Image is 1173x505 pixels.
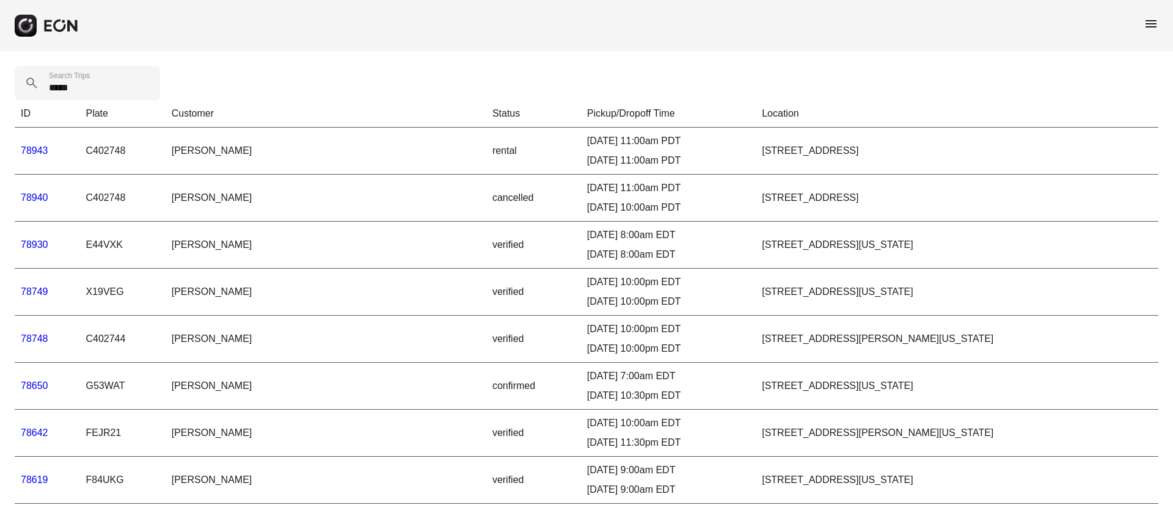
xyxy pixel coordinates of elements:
td: [STREET_ADDRESS][US_STATE] [756,363,1158,410]
div: [DATE] 9:00am EDT [587,482,750,497]
th: ID [15,100,79,128]
a: 78619 [21,474,48,485]
a: 78650 [21,380,48,391]
div: [DATE] 7:00am EDT [587,369,750,383]
th: Plate [79,100,165,128]
div: [DATE] 11:00am PDT [587,181,750,195]
td: [PERSON_NAME] [166,316,486,363]
th: Status [486,100,581,128]
div: [DATE] 8:00am EDT [587,228,750,242]
div: [DATE] 10:00pm EDT [587,341,750,356]
a: 78749 [21,286,48,297]
a: 78642 [21,427,48,438]
div: [DATE] 10:00pm EDT [587,294,750,309]
td: C402748 [79,175,165,222]
td: E44VXK [79,222,165,269]
div: [DATE] 11:30pm EDT [587,435,750,450]
a: 78940 [21,192,48,203]
td: [STREET_ADDRESS][PERSON_NAME][US_STATE] [756,410,1158,457]
td: [PERSON_NAME] [166,222,486,269]
td: [STREET_ADDRESS] [756,175,1158,222]
td: [PERSON_NAME] [166,175,486,222]
td: [PERSON_NAME] [166,269,486,316]
a: 78748 [21,333,48,344]
div: [DATE] 10:00pm EDT [587,275,750,289]
td: [PERSON_NAME] [166,410,486,457]
span: menu [1144,16,1158,31]
td: [STREET_ADDRESS][US_STATE] [756,222,1158,269]
td: C402748 [79,128,165,175]
td: [STREET_ADDRESS][PERSON_NAME][US_STATE] [756,316,1158,363]
td: G53WAT [79,363,165,410]
td: rental [486,128,581,175]
td: [PERSON_NAME] [166,457,486,504]
td: verified [486,269,581,316]
td: [STREET_ADDRESS][US_STATE] [756,269,1158,316]
a: 78930 [21,239,48,250]
td: [STREET_ADDRESS] [756,128,1158,175]
div: [DATE] 8:00am EDT [587,247,750,262]
td: cancelled [486,175,581,222]
td: verified [486,457,581,504]
td: [PERSON_NAME] [166,363,486,410]
th: Pickup/Dropoff Time [581,100,756,128]
div: [DATE] 10:00pm EDT [587,322,750,336]
div: [DATE] 11:00am PDT [587,134,750,148]
div: [DATE] 10:00am PDT [587,200,750,215]
div: [DATE] 10:30pm EDT [587,388,750,403]
label: Search Trips [49,71,90,81]
td: F84UKG [79,457,165,504]
th: Location [756,100,1158,128]
div: [DATE] 10:00am EDT [587,416,750,431]
td: verified [486,222,581,269]
td: FEJR21 [79,410,165,457]
td: verified [486,410,581,457]
td: C402744 [79,316,165,363]
td: confirmed [486,363,581,410]
td: [PERSON_NAME] [166,128,486,175]
td: [STREET_ADDRESS][US_STATE] [756,457,1158,504]
div: [DATE] 11:00am PDT [587,153,750,168]
td: X19VEG [79,269,165,316]
a: 78943 [21,145,48,156]
div: [DATE] 9:00am EDT [587,463,750,478]
th: Customer [166,100,486,128]
td: verified [486,316,581,363]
